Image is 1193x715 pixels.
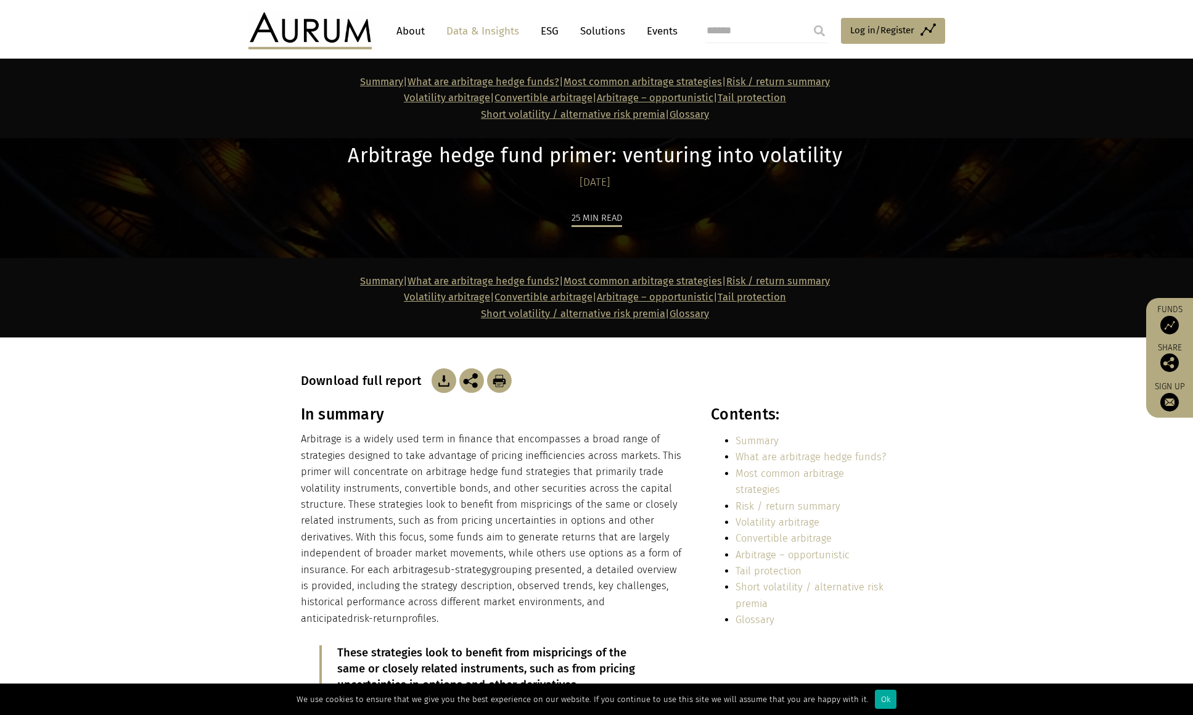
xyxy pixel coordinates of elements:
div: [DATE] [301,174,890,191]
a: Arbitrage – opportunistic [597,291,713,303]
a: Arbitrage – opportunistic [736,549,850,561]
a: Volatility arbitrage [736,516,819,528]
a: ESG [535,20,565,43]
a: Tail protection [736,565,801,577]
span: | [481,109,709,120]
a: Log in/Register [841,18,945,44]
strong: | | | [404,291,718,303]
a: Events [641,20,678,43]
a: Risk / return summary [736,500,840,512]
a: Risk / return summary [726,275,830,287]
a: Arbitrage – opportunistic [597,92,713,104]
a: What are arbitrage hedge funds? [408,275,559,287]
h3: Contents: [711,405,889,424]
a: Volatility arbitrage [404,291,490,303]
img: Aurum [248,12,372,49]
img: Access Funds [1160,316,1179,334]
a: Volatility arbitrage [404,92,490,104]
p: These strategies look to benefit from mispricings of the same or closely related instruments, suc... [337,645,650,693]
input: Submit [807,19,832,43]
span: | [481,308,709,320]
a: Risk / return summary [726,76,830,88]
h1: Arbitrage hedge fund primer: venturing into volatility [301,144,890,168]
h3: Download full report [301,373,428,388]
a: Convertible arbitrage [736,532,832,544]
span: risk-return [353,613,402,624]
a: What are arbitrage hedge funds? [736,451,886,463]
a: Data & Insights [440,20,525,43]
a: Most common arbitrage strategies [564,76,722,88]
a: Summary [360,275,403,287]
a: Summary [360,76,403,88]
a: Convertible arbitrage [494,92,592,104]
a: Sign up [1152,381,1187,411]
strong: | | | [360,275,726,287]
a: Funds [1152,304,1187,334]
a: Solutions [574,20,631,43]
a: Convertible arbitrage [494,291,592,303]
a: Summary [736,435,779,447]
a: Glossary [670,109,709,120]
a: Tail protection [718,92,786,104]
img: Sign up to our newsletter [1160,393,1179,411]
img: Share this post [459,368,484,393]
div: Share [1152,344,1187,372]
a: About [390,20,431,43]
a: Tail protection [718,291,786,303]
a: Short volatility / alternative risk premia [736,581,883,609]
a: Most common arbitrage strategies [564,275,722,287]
h3: In summary [301,405,684,424]
img: Download Article [432,368,456,393]
strong: | | | [360,76,726,88]
a: Glossary [670,308,709,320]
img: Download Article [487,368,512,393]
p: Arbitrage is a widely used term in finance that encompasses a broad range of strategies designed ... [301,431,684,627]
a: Short volatility / alternative risk premia [481,308,665,320]
div: 25 min read [572,210,622,227]
div: Ok [875,690,896,709]
a: Most common arbitrage strategies [736,468,844,495]
strong: | | | [404,92,718,104]
img: Share this post [1160,353,1179,372]
span: Log in/Register [850,23,914,38]
a: What are arbitrage hedge funds? [408,76,559,88]
span: sub-strategy [433,564,491,576]
a: Short volatility / alternative risk premia [481,109,665,120]
a: Glossary [736,614,774,626]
